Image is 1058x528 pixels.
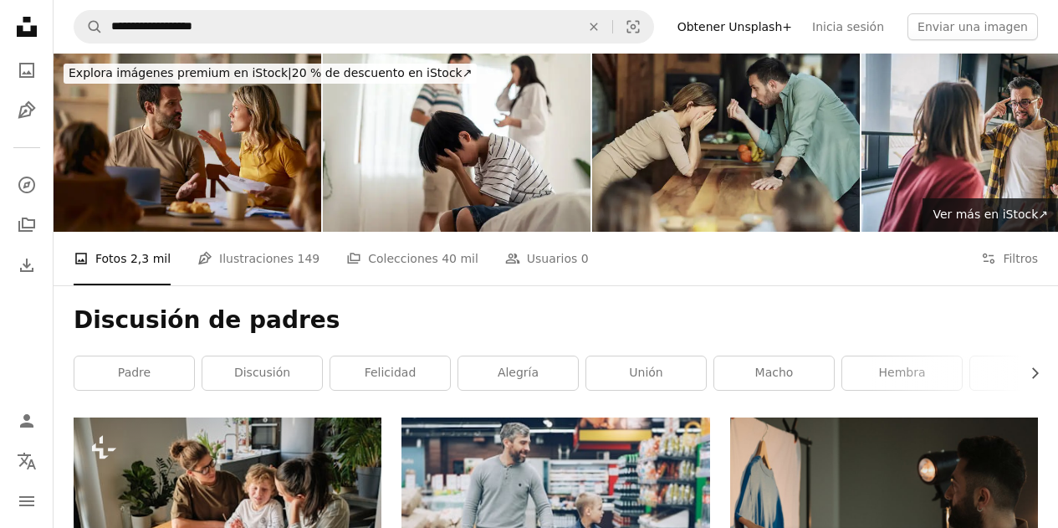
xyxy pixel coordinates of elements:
img: Una pareja joven teniendo una discusión en casa. [592,54,860,232]
a: Un padre y su hijo compran juntos en un supermercado. [401,496,709,511]
button: Buscar en Unsplash [74,11,103,43]
a: Obtener Unsplash+ [667,13,802,40]
button: Menú [10,484,43,518]
button: Búsqueda visual [613,11,653,43]
h1: Discusión de padres [74,305,1038,336]
a: Colecciones [10,208,43,242]
a: felicidad [330,356,450,390]
a: Macho [714,356,834,390]
button: Borrar [575,11,612,43]
a: Inicia sesión [802,13,894,40]
a: Dos madres homosexuales ayudan a su hijo con el estudio, se sientan a la mesa con una computadora... [74,513,381,528]
a: unión [586,356,706,390]
button: Enviar una imagen [907,13,1038,40]
span: Explora imágenes premium en iStock | [69,66,292,79]
form: Encuentra imágenes en todo el sitio [74,10,654,44]
a: discusión [202,356,322,390]
span: Ver más en iStock ↗ [933,208,1048,221]
span: 40 mil [442,249,478,268]
a: Explorar [10,168,43,202]
img: Padres disgustados que discuten mientras pagan sus facturas a través de la computadora portátil e... [54,54,321,232]
a: padre [74,356,194,390]
span: 149 [297,249,319,268]
span: 20 % de descuento en iStock ↗ [69,66,472,79]
span: 0 [581,249,589,268]
a: Fotos [10,54,43,87]
a: Inicio — Unsplash [10,10,43,47]
button: Idioma [10,444,43,478]
button: desplazar lista a la derecha [1020,356,1038,390]
a: Historial de descargas [10,249,43,282]
a: Ilustraciones 149 [197,232,319,285]
a: alegría [458,356,578,390]
img: Niño asiático sentado y llorando en la cama mientras los padres tienen peleas o conflictos de pel... [323,54,590,232]
a: hembra [842,356,962,390]
a: Ilustraciones [10,94,43,127]
a: Iniciar sesión / Registrarse [10,404,43,438]
a: Usuarios 0 [505,232,589,285]
button: Filtros [981,232,1038,285]
a: Ver más en iStock↗ [923,198,1058,232]
a: Colecciones 40 mil [346,232,478,285]
a: Explora imágenes premium en iStock|20 % de descuento en iStock↗ [54,54,487,94]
